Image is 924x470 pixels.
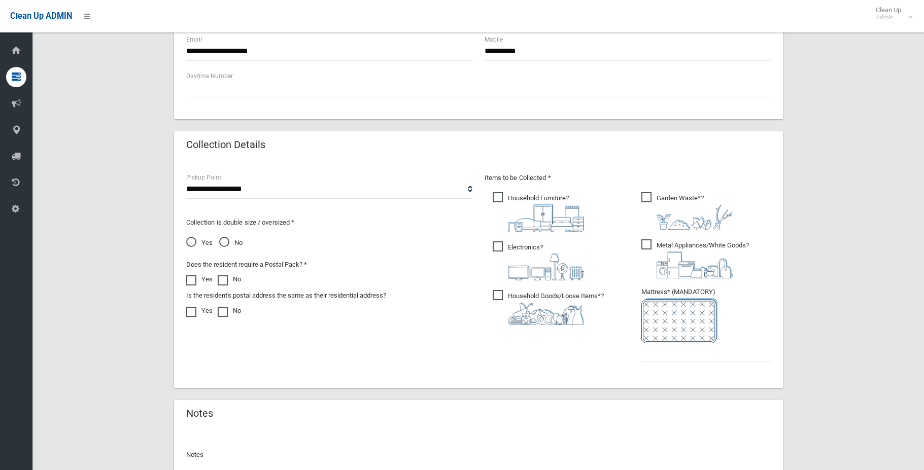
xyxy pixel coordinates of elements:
i: ? [508,292,604,325]
label: No [218,305,241,317]
img: 36c1b0289cb1767239cdd3de9e694f19.png [657,251,733,278]
span: No [219,237,243,249]
span: Metal Appliances/White Goods [641,239,749,278]
span: Clean Up ADMIN [10,11,72,21]
i: ? [657,241,749,278]
img: b13cc3517677393f34c0a387616ef184.png [508,302,584,325]
i: ? [508,194,584,232]
span: Household Goods/Loose Items* [493,290,604,325]
i: ? [508,243,584,280]
img: 394712a680b73dbc3d2a6a3a7ffe5a07.png [508,254,584,280]
img: 4fd8a5c772b2c999c83690221e5242e0.png [657,204,733,230]
img: aa9efdbe659d29b613fca23ba79d85cb.png [508,204,584,232]
span: Garden Waste* [641,192,733,230]
header: Notes [174,404,225,423]
label: Yes [186,305,213,317]
label: Does the resident require a Postal Pack? * [186,259,307,271]
small: Admin [876,14,901,21]
img: e7408bece873d2c1783593a074e5cb2f.png [641,298,717,343]
i: ? [657,194,733,230]
header: Collection Details [174,135,278,155]
label: Yes [186,273,213,285]
span: Electronics [493,241,584,280]
span: Mattress* (MANDATORY) [641,288,771,343]
p: Collection is double size / oversized * [186,216,472,229]
span: Yes [186,237,213,249]
span: Clean Up [871,6,911,21]
label: Is the resident's postal address the same as their residential address? [186,290,386,302]
label: No [218,273,241,285]
span: Household Furniture [493,192,584,232]
p: Items to be Collected * [485,172,771,184]
p: Notes [186,449,771,461]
